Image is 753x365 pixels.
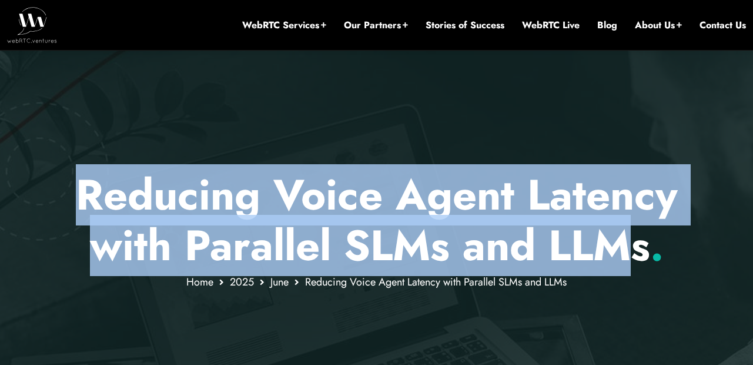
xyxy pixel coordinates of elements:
[186,274,213,290] a: Home
[230,274,254,290] a: 2025
[650,215,664,276] span: .
[344,19,408,32] a: Our Partners
[426,19,504,32] a: Stories of Success
[305,274,567,290] span: Reducing Voice Agent Latency with Parallel SLMs and LLMs
[700,19,746,32] a: Contact Us
[597,19,617,32] a: Blog
[270,274,289,290] a: June
[242,19,326,32] a: WebRTC Services
[32,170,721,271] p: Reducing Voice Agent Latency with Parallel SLMs and LLMs
[635,19,682,32] a: About Us
[522,19,580,32] a: WebRTC Live
[7,7,57,42] img: WebRTC.ventures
